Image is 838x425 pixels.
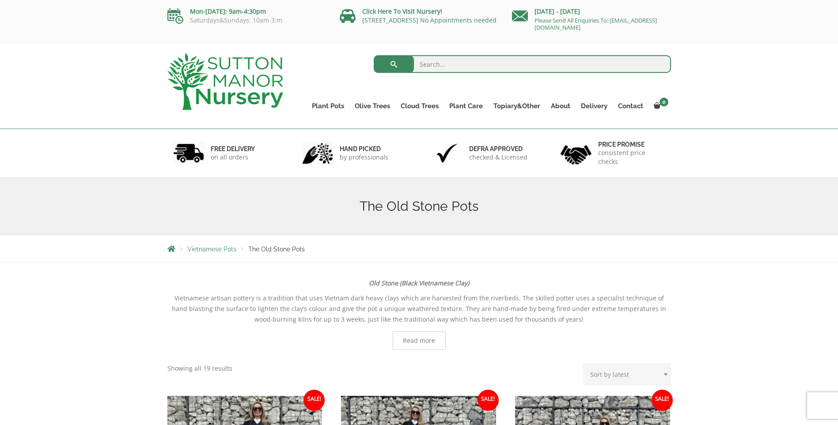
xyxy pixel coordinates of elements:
a: About [546,100,576,112]
p: on all orders [211,153,255,162]
strong: Old Stone (Black Vietnamese Clay) [369,279,469,287]
img: 2.jpg [302,142,333,164]
span: The Old Stone Pots [248,246,305,253]
a: Please Send All Enquiries To: [EMAIL_ADDRESS][DOMAIN_NAME] [535,16,657,31]
a: Contact [613,100,648,112]
p: Vietnamese artisan pottery is a tradition that uses Vietnam dark heavy clays which are harvested ... [167,293,671,325]
a: Olive Trees [349,100,395,112]
a: Delivery [576,100,613,112]
p: [DATE] - [DATE] [512,6,671,17]
p: by professionals [340,153,388,162]
a: [STREET_ADDRESS] No Appointments needed [362,16,497,24]
h6: FREE DELIVERY [211,145,255,153]
h6: hand picked [340,145,388,153]
nav: Breadcrumbs [167,245,671,252]
img: 3.jpg [432,142,463,164]
a: Plant Care [444,100,488,112]
p: Saturdays&Sundays: 10am-3:m [167,17,326,24]
span: Sale! [652,390,673,411]
p: Mon-[DATE]: 9am-4:30pm [167,6,326,17]
img: logo [167,53,283,110]
span: Sale! [303,390,325,411]
img: 1.jpg [173,142,204,164]
span: 0 [660,98,668,106]
h6: Price promise [598,140,665,148]
a: Cloud Trees [395,100,444,112]
a: Plant Pots [307,100,349,112]
a: Vietnamese Pots [187,246,236,253]
span: Sale! [478,390,499,411]
a: 0 [648,100,671,112]
h1: The Old Stone Pots [167,198,671,214]
p: consistent price checks [598,148,665,166]
img: 4.jpg [561,140,592,167]
input: Search... [374,55,671,73]
h6: Defra approved [469,145,527,153]
a: Topiary&Other [488,100,546,112]
span: Read more [403,338,435,344]
p: Showing all 19 results [167,363,232,374]
a: Click Here To Visit Nursery! [362,7,442,15]
select: Shop order [583,363,671,385]
p: checked & Licensed [469,153,527,162]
